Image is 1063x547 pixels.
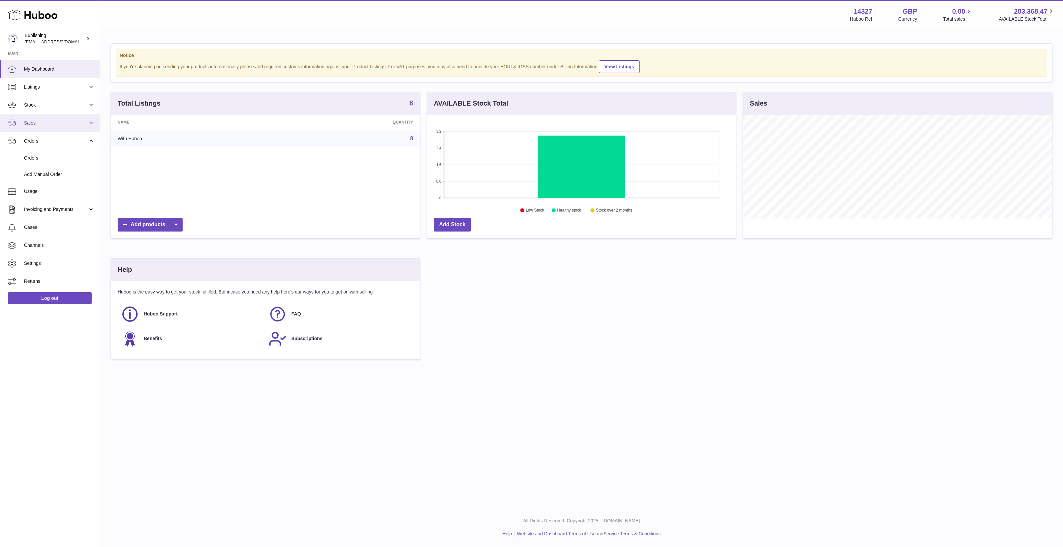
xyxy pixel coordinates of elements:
[24,242,95,249] span: Channels
[439,196,441,200] text: 0
[903,7,917,16] strong: GBP
[410,100,413,108] a: 8
[8,292,92,304] a: Log out
[952,7,965,16] span: 0.00
[121,330,262,348] a: Benefits
[111,115,274,130] th: Name
[8,34,18,44] img: internalAdmin-14327@internal.huboo.com
[24,171,95,178] span: Add Manual Order
[111,130,274,147] td: With Huboo
[24,102,88,108] span: Stock
[434,218,471,232] a: Add Stock
[603,531,661,536] a: Service Terms & Conditions
[596,208,632,213] text: Stock over 2 months
[24,260,95,267] span: Settings
[120,59,1043,73] div: If you're planning on sending your products internationally please add required customs informati...
[410,100,413,106] strong: 8
[118,218,183,232] a: Add products
[105,518,1058,524] p: All Rights Reserved. Copyright 2025 - [DOMAIN_NAME]
[121,305,262,323] a: Huboo Support
[436,146,441,150] text: 2.4
[24,188,95,195] span: Usage
[269,305,410,323] a: FAQ
[144,311,178,317] span: Huboo Support
[118,265,132,274] h3: Help
[24,120,88,126] span: Sales
[274,115,420,130] th: Quantity
[410,136,413,141] a: 8
[943,7,973,22] a: 0.00 Total sales
[436,179,441,183] text: 0.8
[434,99,508,108] h3: AVAILABLE Stock Total
[436,163,441,167] text: 1.6
[854,7,872,16] strong: 14327
[526,208,544,213] text: Low Stock
[750,99,767,108] h3: Sales
[24,206,88,213] span: Invoicing and Payments
[436,129,441,133] text: 3.2
[25,32,85,45] div: Bublishing
[1014,7,1047,16] span: 283,368.47
[24,224,95,231] span: Cases
[898,16,917,22] div: Currency
[24,66,95,72] span: My Dashboard
[999,7,1055,22] a: 283,368.47 AVAILABLE Stock Total
[269,330,410,348] a: Subscriptions
[291,311,301,317] span: FAQ
[118,99,161,108] h3: Total Listings
[24,155,95,161] span: Orders
[144,335,162,342] span: Benefits
[291,335,322,342] span: Subscriptions
[557,208,581,213] text: Healthy stock
[24,278,95,284] span: Returns
[503,531,512,536] a: Help
[118,289,413,295] p: Huboo is the easy way to get your stock fulfilled. But incase you need any help here's our ways f...
[517,531,595,536] a: Website and Dashboard Terms of Use
[120,52,1043,59] strong: Notice
[599,60,640,73] a: View Listings
[999,16,1055,22] span: AVAILABLE Stock Total
[850,16,872,22] div: Huboo Ref
[24,138,88,144] span: Orders
[24,84,88,90] span: Listings
[25,39,98,44] span: [EMAIL_ADDRESS][DOMAIN_NAME]
[943,16,973,22] span: Total sales
[515,531,660,537] li: and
